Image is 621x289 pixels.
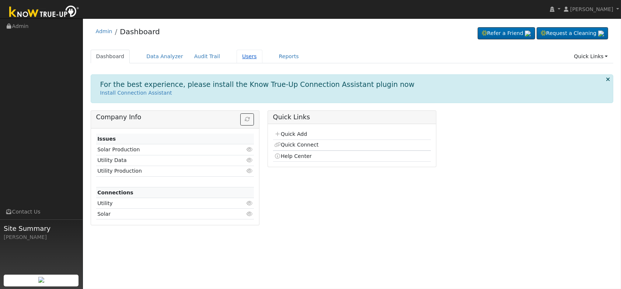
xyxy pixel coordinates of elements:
[4,223,79,233] span: Site Summary
[274,142,318,148] a: Quick Connect
[273,50,304,63] a: Reports
[237,50,262,63] a: Users
[537,27,608,40] a: Request a Cleaning
[141,50,189,63] a: Data Analyzer
[96,198,228,209] td: Utility
[97,136,116,142] strong: Issues
[570,6,613,12] span: [PERSON_NAME]
[96,155,228,166] td: Utility Data
[96,209,228,219] td: Solar
[478,27,535,40] a: Refer a Friend
[246,147,253,152] i: Click to view
[274,153,312,159] a: Help Center
[100,80,415,89] h1: For the best experience, please install the Know True-Up Connection Assistant plugin now
[96,144,228,155] td: Solar Production
[4,233,79,241] div: [PERSON_NAME]
[246,168,253,173] i: Click to view
[246,211,253,216] i: Click to view
[273,113,431,121] h5: Quick Links
[96,113,254,121] h5: Company Info
[598,31,604,36] img: retrieve
[246,158,253,163] i: Click to view
[120,27,160,36] a: Dashboard
[568,50,613,63] a: Quick Links
[38,277,44,283] img: retrieve
[274,131,307,137] a: Quick Add
[189,50,226,63] a: Audit Trail
[97,190,133,195] strong: Connections
[91,50,130,63] a: Dashboard
[525,31,531,36] img: retrieve
[96,28,112,34] a: Admin
[100,90,172,96] a: Install Connection Assistant
[246,201,253,206] i: Click to view
[6,4,83,21] img: Know True-Up
[96,166,228,176] td: Utility Production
